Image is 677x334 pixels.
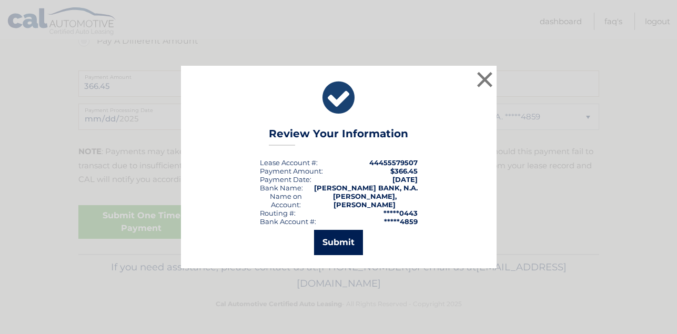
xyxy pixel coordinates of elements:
[260,184,303,192] div: Bank Name:
[260,167,323,175] div: Payment Amount:
[390,167,418,175] span: $366.45
[260,192,312,209] div: Name on Account:
[260,175,310,184] span: Payment Date
[314,230,363,255] button: Submit
[269,127,408,146] h3: Review Your Information
[260,217,316,226] div: Bank Account #:
[333,192,397,209] strong: [PERSON_NAME], [PERSON_NAME]
[369,158,418,167] strong: 44455579507
[260,175,311,184] div: :
[260,158,318,167] div: Lease Account #:
[260,209,296,217] div: Routing #:
[314,184,418,192] strong: [PERSON_NAME] BANK, N.A.
[474,69,496,90] button: ×
[392,175,418,184] span: [DATE]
